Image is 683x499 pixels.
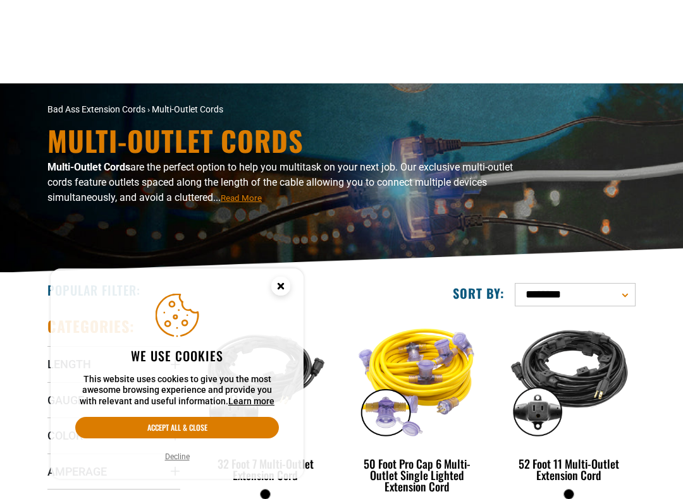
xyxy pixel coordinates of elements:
summary: Length [47,346,180,382]
a: black 52 Foot 11 Multi-Outlet Extension Cord [503,316,636,488]
button: Decline [161,450,194,463]
span: Multi-Outlet Cords [152,104,223,114]
a: Learn more [228,396,274,406]
span: Read More [221,193,262,203]
span: are the perfect option to help you multitask on your next job. Our exclusive multi-outlet cords f... [47,161,513,203]
h2: We use cookies [75,347,279,364]
img: yellow [349,318,486,441]
label: Sort by: [453,285,505,301]
b: Multi-Outlet Cords [47,161,130,173]
button: Accept all & close [75,417,279,438]
summary: Color [47,418,180,453]
a: Bad Ass Extension Cords [47,104,145,114]
p: This website uses cookies to give you the most awesome browsing experience and provide you with r... [75,374,279,407]
div: 52 Foot 11 Multi-Outlet Extension Cord [503,458,636,481]
summary: Amperage [47,454,180,489]
span: Gauge [47,393,84,407]
div: 32 Foot 7 Multi-Outlet Extension Cord [199,458,332,481]
h2: Categories: [47,316,135,336]
summary: Gauge [47,382,180,418]
h2: Popular Filter: [47,282,140,298]
span: › [147,104,150,114]
aside: Cookie Consent [51,268,304,479]
nav: breadcrumbs [47,103,433,116]
span: Color [47,428,83,443]
a: black 32 Foot 7 Multi-Outlet Extension Cord [199,316,332,488]
span: Length [47,357,91,371]
div: 50 Foot Pro Cap 6 Multi-Outlet Single Lighted Extension Cord [351,458,484,492]
img: black [501,318,637,441]
span: Amperage [47,464,107,479]
h1: Multi-Outlet Cords [47,127,534,155]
